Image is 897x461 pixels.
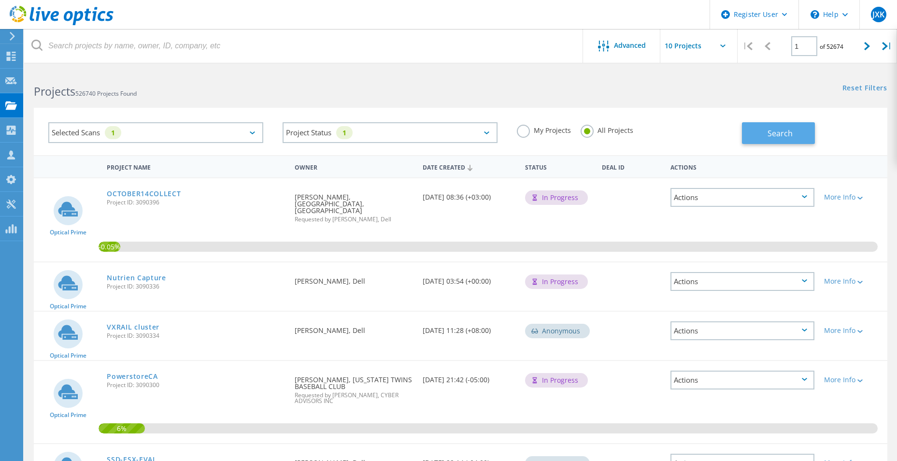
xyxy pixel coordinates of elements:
a: Nutrien Capture [107,274,166,281]
a: OCTOBER14COLLECT [107,190,181,197]
span: Advanced [614,42,646,49]
div: More Info [824,376,883,383]
div: More Info [824,327,883,334]
div: 1 [336,126,353,139]
div: Actions [666,158,819,175]
a: PowerstoreCA [107,373,157,380]
div: Actions [670,321,814,340]
span: -0.05% [99,242,120,250]
b: Projects [34,84,75,99]
div: Project Status [283,122,498,143]
span: Optical Prime [50,353,86,359]
div: In Progress [525,190,588,205]
a: VXRAIL cluster [107,324,159,331]
input: Search projects by name, owner, ID, company, etc [24,29,584,63]
div: More Info [824,194,883,201]
span: Optical Prime [50,230,86,235]
div: [DATE] 21:42 (-05:00) [418,361,520,393]
span: Requested by [PERSON_NAME], CYBER ADVISORS INC [295,392,413,404]
div: Anonymous [525,324,590,338]
div: 1 [105,126,121,139]
div: Actions [670,272,814,291]
div: Selected Scans [48,122,263,143]
div: Status [520,158,597,175]
span: Optical Prime [50,303,86,309]
div: More Info [824,278,883,285]
div: In Progress [525,274,588,289]
span: of 52674 [820,43,843,51]
div: [PERSON_NAME], Dell [290,262,418,294]
span: JXK [872,11,884,18]
div: Deal Id [597,158,665,175]
div: | [738,29,757,63]
div: Date Created [418,158,520,176]
div: Actions [670,371,814,389]
span: 6% [99,423,145,432]
a: Live Optics Dashboard [10,20,114,27]
span: Search [768,128,793,139]
span: Requested by [PERSON_NAME], Dell [295,216,413,222]
div: In Progress [525,373,588,388]
span: Optical Prime [50,412,86,418]
div: | [877,29,897,63]
svg: \n [811,10,819,19]
div: [DATE] 11:28 (+08:00) [418,312,520,344]
div: Actions [670,188,814,207]
span: Project ID: 3090334 [107,333,285,339]
span: Project ID: 3090396 [107,200,285,205]
label: My Projects [517,125,571,134]
div: [PERSON_NAME], Dell [290,312,418,344]
a: Reset Filters [842,85,887,93]
div: [DATE] 08:36 (+03:00) [418,178,520,210]
div: [PERSON_NAME], [GEOGRAPHIC_DATA], [GEOGRAPHIC_DATA] [290,178,418,232]
span: 526740 Projects Found [75,89,137,98]
div: Owner [290,158,418,175]
div: [PERSON_NAME], [US_STATE] TWINS BASEBALL CLUB [290,361,418,414]
label: All Projects [581,125,633,134]
div: [DATE] 03:54 (+00:00) [418,262,520,294]
button: Search [742,122,815,144]
span: Project ID: 3090300 [107,382,285,388]
span: Project ID: 3090336 [107,284,285,289]
div: Project Name [102,158,290,175]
